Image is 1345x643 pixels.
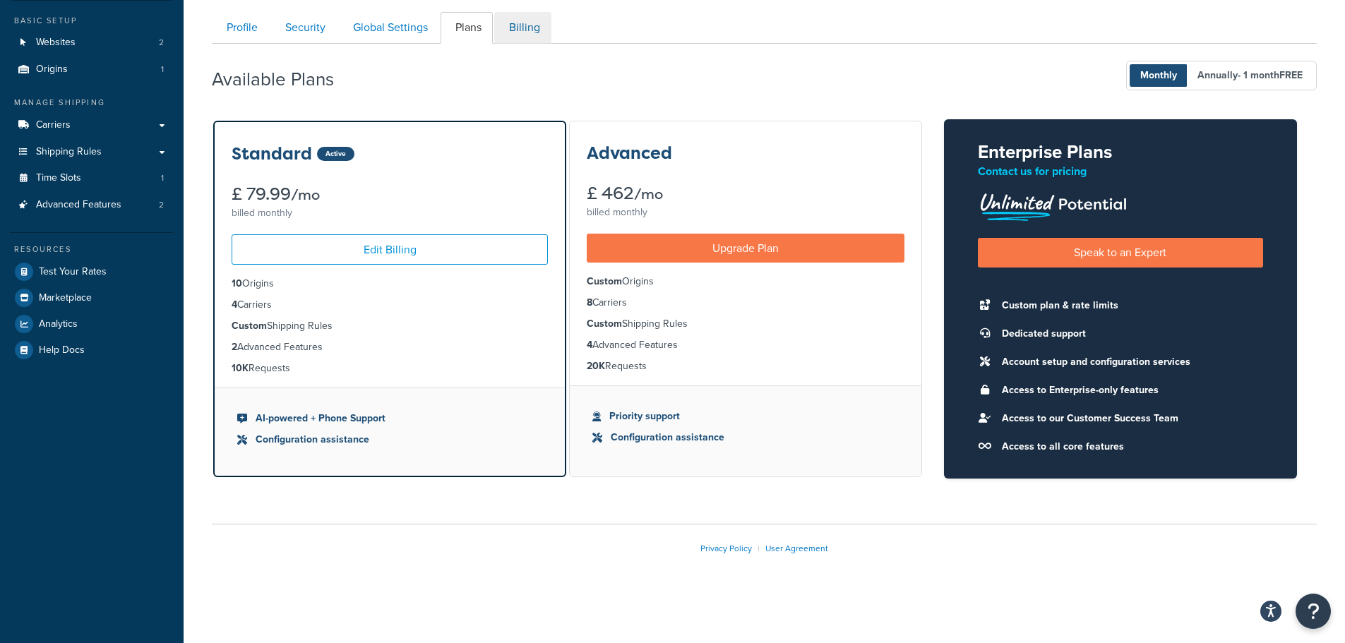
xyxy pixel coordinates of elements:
div: £ 462 [587,185,904,203]
h2: Enterprise Plans [978,142,1263,162]
li: Dedicated support [995,324,1190,344]
span: Annually [1187,64,1313,87]
strong: Custom [587,316,622,331]
span: Test Your Rates [39,266,107,278]
b: FREE [1279,68,1303,83]
a: Global Settings [338,12,439,44]
span: Websites [36,37,76,49]
li: Priority support [592,409,899,424]
strong: 10K [232,361,249,375]
strong: 2 [232,339,237,354]
li: Carriers [232,297,548,313]
span: | [758,542,760,555]
span: 1 [161,64,164,76]
a: Upgrade Plan [587,234,904,263]
li: Carriers [587,295,904,311]
li: Shipping Rules [232,318,548,334]
small: /mo [291,185,320,205]
span: - 1 month [1238,68,1303,83]
a: Origins 1 [11,56,173,83]
div: Manage Shipping [11,97,173,109]
a: Carriers [11,112,173,138]
small: /mo [634,184,663,204]
div: Active [317,147,354,161]
li: Advanced Features [232,339,548,355]
li: Configuration assistance [592,430,899,445]
div: Resources [11,244,173,256]
span: Time Slots [36,172,81,184]
span: Carriers [36,119,71,131]
span: 2 [159,199,164,211]
a: Analytics [11,311,173,337]
span: Monthly [1130,64,1188,87]
span: 2 [159,37,164,49]
a: Plans [441,12,493,44]
a: Test Your Rates [11,259,173,284]
li: Websites [11,30,173,56]
div: billed monthly [587,203,904,222]
div: Basic Setup [11,15,173,27]
a: Privacy Policy [700,542,752,555]
strong: Custom [587,274,622,289]
p: Contact us for pricing [978,162,1263,181]
li: Time Slots [11,165,173,191]
a: Speak to an Expert [978,238,1263,267]
img: Unlimited Potential [978,188,1128,221]
a: User Agreement [765,542,828,555]
li: Configuration assistance [237,432,542,447]
a: Billing [494,12,551,44]
strong: Custom [232,318,267,333]
li: Requests [232,361,548,376]
span: Shipping Rules [36,146,102,158]
a: Edit Billing [232,234,548,265]
strong: 4 [587,337,592,352]
button: Monthly Annually- 1 monthFREE [1126,61,1317,90]
a: Websites 2 [11,30,173,56]
h3: Standard [232,145,312,163]
a: Advanced Features 2 [11,192,173,218]
div: billed monthly [232,203,548,223]
li: Account setup and configuration services [995,352,1190,372]
li: AI-powered + Phone Support [237,411,542,426]
h3: Advanced [587,144,672,162]
li: Origins [11,56,173,83]
button: Open Resource Center [1296,594,1331,629]
li: Requests [587,359,904,374]
li: Access to our Customer Success Team [995,409,1190,428]
strong: 8 [587,295,592,310]
a: Help Docs [11,337,173,363]
h2: Available Plans [212,69,355,90]
li: Origins [587,274,904,289]
a: Marketplace [11,285,173,311]
div: £ 79.99 [232,186,548,203]
span: Origins [36,64,68,76]
a: Profile [212,12,269,44]
a: Shipping Rules [11,139,173,165]
span: Analytics [39,318,78,330]
a: Time Slots 1 [11,165,173,191]
a: Security [270,12,337,44]
strong: 4 [232,297,237,312]
span: Marketplace [39,292,92,304]
span: Help Docs [39,344,85,356]
span: 1 [161,172,164,184]
span: Advanced Features [36,199,121,211]
strong: 20K [587,359,605,373]
li: Advanced Features [587,337,904,353]
strong: 10 [232,276,242,291]
li: Advanced Features [11,192,173,218]
li: Shipping Rules [587,316,904,332]
li: Origins [232,276,548,292]
li: Access to all core features [995,437,1190,457]
li: Custom plan & rate limits [995,296,1190,316]
li: Access to Enterprise-only features [995,380,1190,400]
